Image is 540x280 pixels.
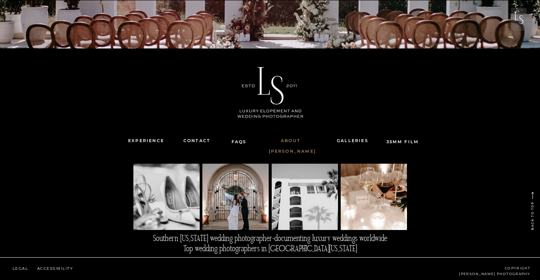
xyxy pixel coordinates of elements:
a: 35mm Film [387,139,419,146]
p: Southern [US_STATE] wedding photographer-documenting luxury weddings worldwide Top wedding photog... [135,234,406,255]
a: back to top [529,181,536,230]
a: Contact [178,136,216,146]
a: Experience [121,136,171,146]
a: About [PERSON_NAME] [269,136,313,146]
a: Galleries [330,136,376,146]
a: Accessibility [34,265,75,272]
p: copyright [PERSON_NAME] photography [399,265,530,272]
p: L [509,13,524,31]
a: FAQS [232,138,252,144]
a: Legal [10,265,30,272]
